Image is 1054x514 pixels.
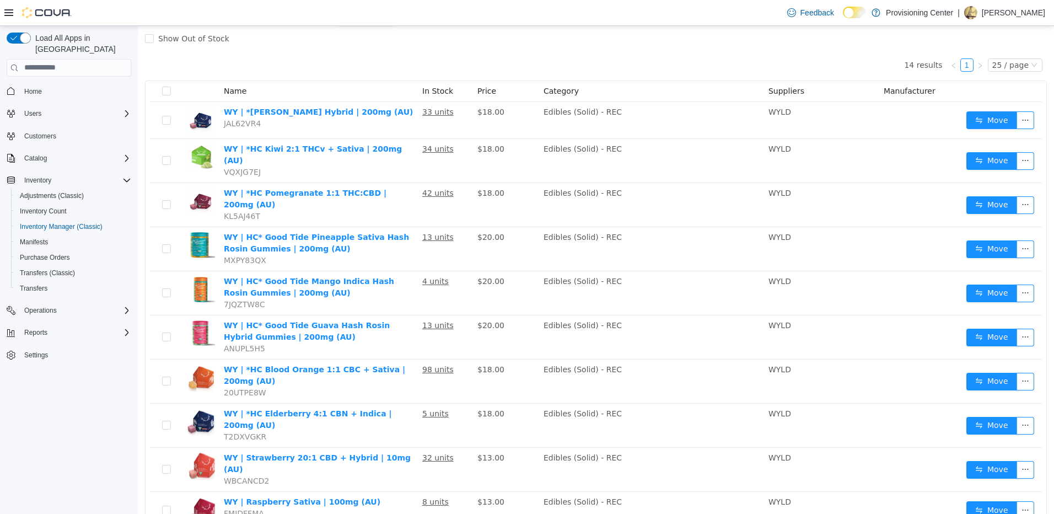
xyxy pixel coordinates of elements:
td: Edibles (Solid) - REC [401,113,626,157]
span: Settings [24,351,48,360]
u: 32 units [284,427,316,436]
button: Manifests [11,234,136,250]
a: WY | *[PERSON_NAME] Hybrid | 200mg (AU) [86,82,276,90]
div: 25 / page [854,33,891,45]
button: Reports [20,326,52,339]
button: icon: swapMove [829,347,879,365]
span: Price [340,61,358,69]
td: Edibles (Solid) - REC [401,157,626,201]
button: icon: swapMove [829,85,879,103]
a: Home [20,85,46,98]
span: $18.00 [340,119,367,127]
a: Manifests [15,235,52,249]
span: JAL62VR4 [86,93,123,102]
span: WYLD [631,427,653,436]
span: Users [24,109,41,118]
span: $20.00 [340,295,367,304]
span: Settings [20,348,131,362]
input: Dark Mode [843,7,866,18]
span: Purchase Orders [20,253,70,262]
span: Catalog [20,152,131,165]
button: icon: ellipsis [879,303,896,320]
div: Jonathon Nellist [964,6,977,19]
td: Edibles (Solid) - REC [401,201,626,245]
li: 1 [822,33,836,46]
a: WY | *HC Blood Orange 1:1 CBC + Sativa | 200mg (AU) [86,339,267,360]
span: Suppliers [631,61,666,69]
button: Purchase Orders [11,250,136,265]
span: Manufacturer [746,61,798,69]
span: 7JQZTW8C [86,274,127,283]
span: $20.00 [340,207,367,216]
span: Inventory Count [20,207,67,216]
button: Operations [20,304,61,317]
td: Edibles (Solid) - REC [401,290,626,334]
a: Inventory Manager (Classic) [15,220,107,233]
span: Catalog [24,154,47,163]
button: icon: ellipsis [879,126,896,144]
span: WYLD [631,251,653,260]
span: Reports [20,326,131,339]
button: icon: ellipsis [879,347,896,365]
span: Inventory [24,176,51,185]
a: WY | HC* Good Tide Mango Indica Hash Rosin Gummies | 200mg (AU) [86,251,256,271]
button: Customers [2,128,136,144]
u: 5 units [284,383,311,392]
button: Catalog [20,152,51,165]
td: Edibles (Solid) - REC [401,466,626,503]
span: WYLD [631,383,653,392]
span: Inventory [20,174,131,187]
a: WY | *HC Kiwi 2:1 THCv + Sativa | 200mg (AU) [86,119,264,139]
i: icon: down [893,36,900,44]
img: WY | HC* Good Tide Guava Hash Rosin Hybrid Gummies | 200mg (AU) hero shot [50,294,77,322]
p: Provisioning Center [886,6,953,19]
span: Inventory Count [15,205,131,218]
button: Inventory Count [11,204,136,219]
span: Transfers (Classic) [20,269,75,277]
td: Edibles (Solid) - REC [401,334,626,378]
button: icon: ellipsis [879,85,896,103]
button: Operations [2,303,136,318]
button: icon: swapMove [829,435,879,453]
span: $18.00 [340,383,367,392]
button: Users [20,107,46,120]
span: Customers [20,129,131,143]
a: WY | Strawberry 20:1 CBD + Hybrid | 10mg (AU) [86,427,273,448]
span: WYLD [631,82,653,90]
p: [PERSON_NAME] [982,6,1045,19]
span: Operations [24,306,57,315]
span: Reports [24,328,47,337]
span: Transfers [20,284,47,293]
span: 20UTPE8W [86,362,128,371]
span: T2DXVGKR [86,406,128,415]
span: Operations [20,304,131,317]
span: $13.00 [340,427,367,436]
a: WY | *HC Elderberry 4:1 CBN + Indica | 200mg (AU) [86,383,254,404]
li: Next Page [836,33,849,46]
span: VQXJG7EJ [86,142,123,151]
span: ANUPL5H5 [86,318,127,327]
span: Inventory Manager (Classic) [15,220,131,233]
td: Edibles (Solid) - REC [401,76,626,113]
td: Edibles (Solid) - REC [401,245,626,290]
span: Adjustments (Classic) [20,191,84,200]
span: Category [406,61,441,69]
i: icon: right [839,36,846,43]
li: Previous Page [809,33,822,46]
span: Dark Mode [843,18,843,19]
a: WY | HC* Good Tide Pineapple Sativa Hash Rosin Gummies | 200mg (AU) [86,207,271,227]
button: Transfers (Classic) [11,265,136,281]
button: Users [2,106,136,121]
span: $13.00 [340,472,367,480]
button: icon: swapMove [829,215,879,232]
a: WY | HC* Good Tide Guava Hash Rosin Hybrid Gummies | 200mg (AU) [86,295,252,315]
img: WY | *HC Blood Orange 1:1 CBC + Sativa | 200mg (AU) hero shot [50,338,77,366]
a: Purchase Orders [15,251,74,264]
span: Adjustments (Classic) [15,189,131,202]
span: Manifests [20,238,48,247]
span: WYLD [631,339,653,348]
img: WY | *HC Elderberry 4:1 CBN + Indica | 200mg (AU) hero shot [50,382,77,410]
a: WY | *HC Pomegranate 1:1 THC:CBD | 200mg (AU) [86,163,249,183]
button: icon: ellipsis [879,475,896,493]
button: icon: ellipsis [879,170,896,188]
